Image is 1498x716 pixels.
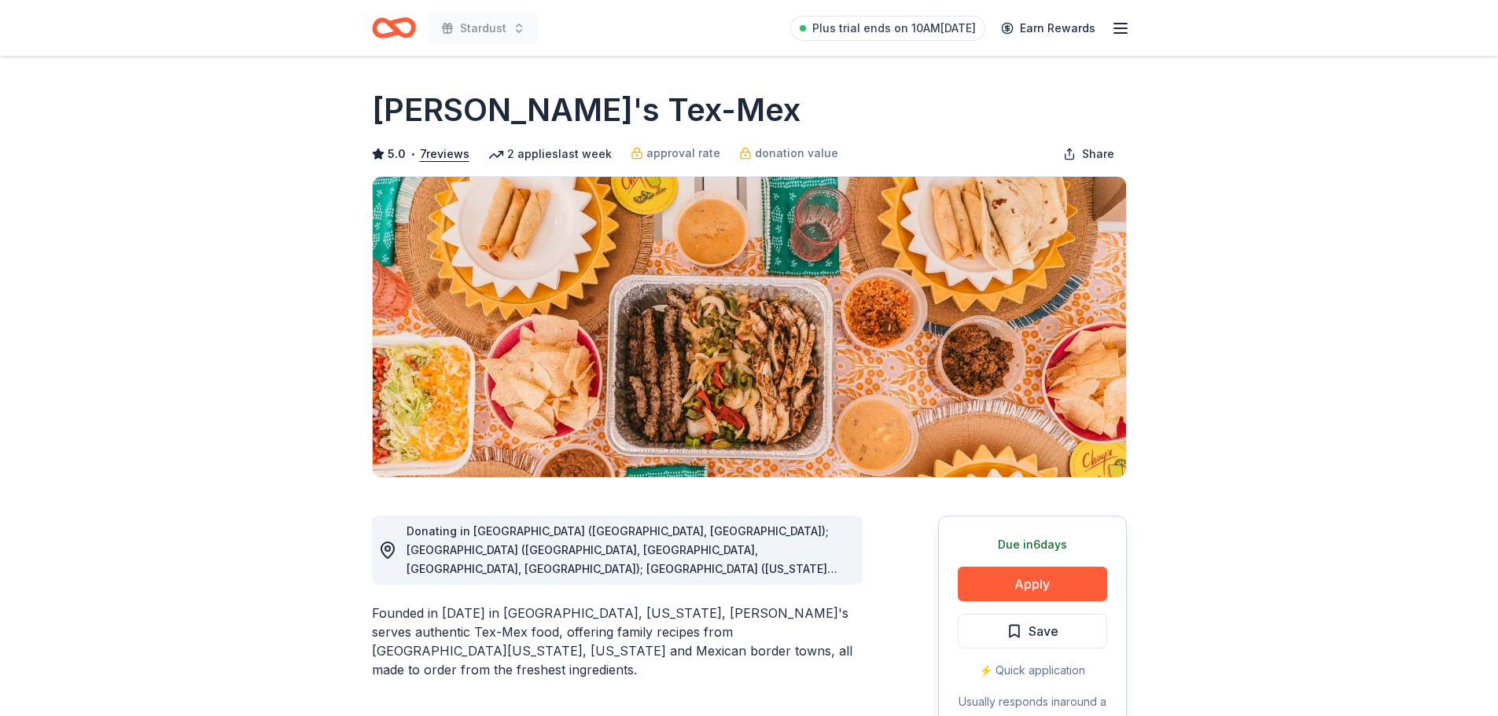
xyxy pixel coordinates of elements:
span: Save [1029,621,1058,641]
a: approval rate [631,144,720,163]
div: Founded in [DATE] in [GEOGRAPHIC_DATA], [US_STATE], [PERSON_NAME]'s serves authentic Tex-Mex food... [372,604,863,679]
span: 5.0 [388,145,406,163]
div: Due in 6 days [958,535,1107,554]
div: 2 applies last week [488,145,612,163]
a: donation value [739,144,838,163]
div: ⚡️ Quick application [958,661,1107,680]
h1: [PERSON_NAME]'s Tex-Mex [372,88,801,132]
span: • [410,148,415,160]
button: Apply [958,567,1107,601]
span: Plus trial ends on 10AM[DATE] [812,19,976,38]
span: Share [1082,145,1114,163]
button: 7reviews [420,145,469,163]
a: Home [372,9,416,46]
span: Stardust [460,19,506,38]
img: Image for Chuy's Tex-Mex [373,177,1126,477]
span: approval rate [646,144,720,163]
a: Plus trial ends on 10AM[DATE] [790,16,985,41]
button: Save [958,614,1107,648]
a: Earn Rewards [992,14,1105,42]
button: Share [1051,138,1127,170]
button: Stardust [429,13,538,44]
span: donation value [755,144,838,163]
